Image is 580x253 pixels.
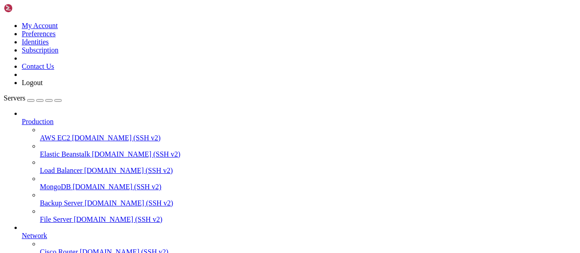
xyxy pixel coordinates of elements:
[92,150,181,158] span: [DOMAIN_NAME] (SSH v2)
[22,62,54,70] a: Contact Us
[40,126,576,142] li: AWS EC2 [DOMAIN_NAME] (SSH v2)
[40,150,576,158] a: Elastic Beanstalk [DOMAIN_NAME] (SSH v2)
[22,232,47,239] span: Network
[40,191,576,207] li: Backup Server [DOMAIN_NAME] (SSH v2)
[40,134,70,142] span: AWS EC2
[22,30,56,38] a: Preferences
[40,207,576,224] li: File Server [DOMAIN_NAME] (SSH v2)
[4,94,62,102] a: Servers
[22,118,576,126] a: Production
[40,167,82,174] span: Load Balancer
[40,183,71,191] span: MongoDB
[40,158,576,175] li: Load Balancer [DOMAIN_NAME] (SSH v2)
[40,183,576,191] a: MongoDB [DOMAIN_NAME] (SSH v2)
[40,150,90,158] span: Elastic Beanstalk
[72,183,161,191] span: [DOMAIN_NAME] (SSH v2)
[40,167,576,175] a: Load Balancer [DOMAIN_NAME] (SSH v2)
[40,142,576,158] li: Elastic Beanstalk [DOMAIN_NAME] (SSH v2)
[40,134,576,142] a: AWS EC2 [DOMAIN_NAME] (SSH v2)
[72,134,161,142] span: [DOMAIN_NAME] (SSH v2)
[22,22,58,29] a: My Account
[84,167,173,174] span: [DOMAIN_NAME] (SSH v2)
[22,46,58,54] a: Subscription
[40,199,83,207] span: Backup Server
[4,4,56,13] img: Shellngn
[85,199,174,207] span: [DOMAIN_NAME] (SSH v2)
[40,199,576,207] a: Backup Server [DOMAIN_NAME] (SSH v2)
[4,94,25,102] span: Servers
[40,175,576,191] li: MongoDB [DOMAIN_NAME] (SSH v2)
[22,38,49,46] a: Identities
[22,110,576,224] li: Production
[40,215,72,223] span: File Server
[22,118,53,125] span: Production
[22,232,576,240] a: Network
[40,215,576,224] a: File Server [DOMAIN_NAME] (SSH v2)
[74,215,163,223] span: [DOMAIN_NAME] (SSH v2)
[22,79,43,86] a: Logout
